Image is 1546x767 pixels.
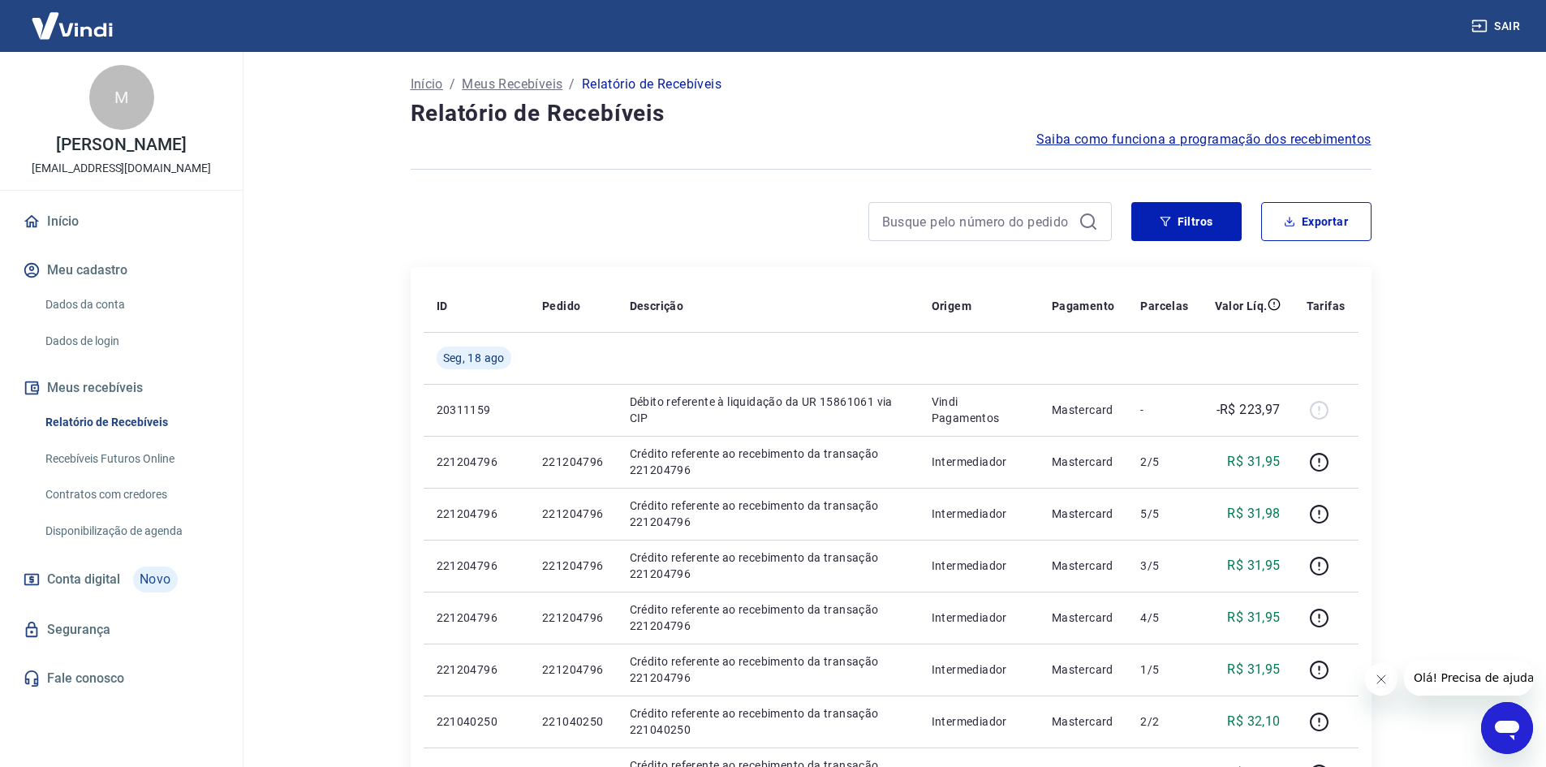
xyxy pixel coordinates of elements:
[437,506,516,522] p: 221204796
[630,653,906,686] p: Crédito referente ao recebimento da transação 221204796
[882,209,1072,234] input: Busque pelo número do pedido
[19,612,223,648] a: Segurança
[1052,713,1115,730] p: Mastercard
[1036,130,1372,149] a: Saiba como funciona a programação dos recebimentos
[630,549,906,582] p: Crédito referente ao recebimento da transação 221204796
[19,370,223,406] button: Meus recebíveis
[437,610,516,626] p: 221204796
[411,97,1372,130] h4: Relatório de Recebíveis
[1217,400,1281,420] p: -R$ 223,97
[1131,202,1242,241] button: Filtros
[542,298,580,314] p: Pedido
[630,394,906,426] p: Débito referente à liquidação da UR 15861061 via CIP
[1140,298,1188,314] p: Parcelas
[1052,558,1115,574] p: Mastercard
[932,713,1026,730] p: Intermediador
[630,601,906,634] p: Crédito referente ao recebimento da transação 221204796
[437,402,516,418] p: 20311159
[542,506,604,522] p: 221204796
[542,558,604,574] p: 221204796
[542,454,604,470] p: 221204796
[39,288,223,321] a: Dados da conta
[89,65,154,130] div: M
[462,75,562,94] a: Meus Recebíveis
[932,298,971,314] p: Origem
[542,661,604,678] p: 221204796
[932,394,1026,426] p: Vindi Pagamentos
[19,661,223,696] a: Fale conosco
[437,558,516,574] p: 221204796
[932,610,1026,626] p: Intermediador
[10,11,136,24] span: Olá! Precisa de ajuda?
[1404,660,1533,696] iframe: Mensagem da empresa
[630,498,906,530] p: Crédito referente ao recebimento da transação 221204796
[630,298,684,314] p: Descrição
[1227,504,1280,524] p: R$ 31,98
[569,75,575,94] p: /
[1052,610,1115,626] p: Mastercard
[1052,402,1115,418] p: Mastercard
[542,610,604,626] p: 221204796
[630,446,906,478] p: Crédito referente ao recebimento da transação 221204796
[1215,298,1268,314] p: Valor Líq.
[437,713,516,730] p: 221040250
[1227,712,1280,731] p: R$ 32,10
[1052,661,1115,678] p: Mastercard
[542,713,604,730] p: 221040250
[1227,608,1280,627] p: R$ 31,95
[1227,556,1280,575] p: R$ 31,95
[1140,454,1188,470] p: 2/5
[133,567,178,592] span: Novo
[932,558,1026,574] p: Intermediador
[1052,298,1115,314] p: Pagamento
[1140,558,1188,574] p: 3/5
[1261,202,1372,241] button: Exportar
[39,406,223,439] a: Relatório de Recebíveis
[32,160,211,177] p: [EMAIL_ADDRESS][DOMAIN_NAME]
[56,136,186,153] p: [PERSON_NAME]
[1140,713,1188,730] p: 2/2
[437,454,516,470] p: 221204796
[1140,402,1188,418] p: -
[1140,661,1188,678] p: 1/5
[411,75,443,94] a: Início
[437,661,516,678] p: 221204796
[1227,452,1280,472] p: R$ 31,95
[1481,702,1533,754] iframe: Botão para abrir a janela de mensagens
[1468,11,1527,41] button: Sair
[1140,610,1188,626] p: 4/5
[1227,660,1280,679] p: R$ 31,95
[1365,663,1397,696] iframe: Fechar mensagem
[39,515,223,548] a: Disponibilização de agenda
[630,705,906,738] p: Crédito referente ao recebimento da transação 221040250
[932,506,1026,522] p: Intermediador
[450,75,455,94] p: /
[39,442,223,476] a: Recebíveis Futuros Online
[1307,298,1346,314] p: Tarifas
[932,661,1026,678] p: Intermediador
[932,454,1026,470] p: Intermediador
[19,252,223,288] button: Meu cadastro
[1052,506,1115,522] p: Mastercard
[1140,506,1188,522] p: 5/5
[47,568,120,591] span: Conta digital
[39,325,223,358] a: Dados de login
[582,75,721,94] p: Relatório de Recebíveis
[19,560,223,599] a: Conta digitalNovo
[19,204,223,239] a: Início
[1052,454,1115,470] p: Mastercard
[437,298,448,314] p: ID
[39,478,223,511] a: Contratos com credores
[443,350,505,366] span: Seg, 18 ago
[19,1,125,50] img: Vindi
